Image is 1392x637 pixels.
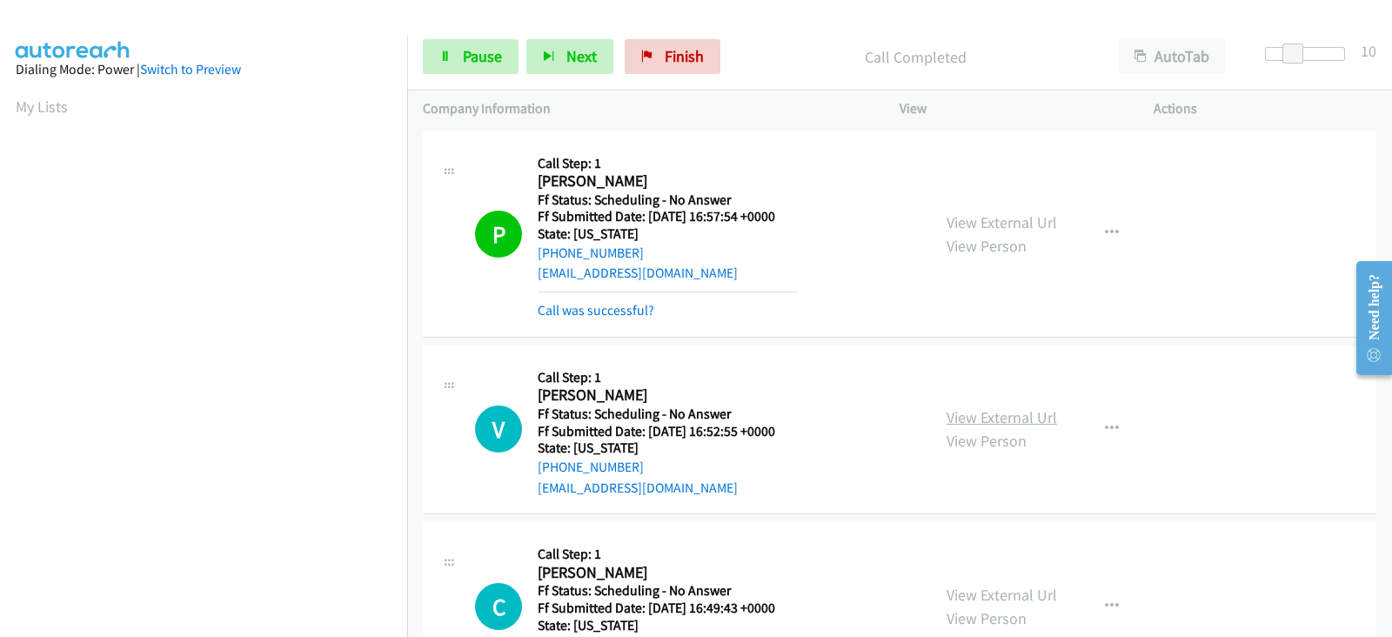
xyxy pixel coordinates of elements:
[947,608,1027,628] a: View Person
[538,302,654,318] a: Call was successful?
[538,155,797,172] h5: Call Step: 1
[566,46,597,66] span: Next
[538,582,797,600] h5: Ff Status: Scheduling - No Answer
[538,265,738,281] a: [EMAIL_ADDRESS][DOMAIN_NAME]
[538,191,797,209] h5: Ff Status: Scheduling - No Answer
[538,617,797,634] h5: State: [US_STATE]
[423,39,519,74] a: Pause
[900,98,1122,119] p: View
[538,386,797,406] h2: [PERSON_NAME]
[475,211,522,258] h1: P
[1118,39,1226,74] button: AutoTab
[1361,39,1376,63] div: 10
[1342,249,1392,387] iframe: Resource Center
[475,583,522,630] div: The call is yet to be attempted
[475,583,522,630] h1: C
[538,406,797,423] h5: Ff Status: Scheduling - No Answer
[538,563,797,583] h2: [PERSON_NAME]
[538,369,797,386] h5: Call Step: 1
[625,39,720,74] a: Finish
[538,225,797,243] h5: State: [US_STATE]
[947,431,1027,451] a: View Person
[538,171,797,191] h2: [PERSON_NAME]
[1154,98,1376,119] p: Actions
[475,406,522,453] h1: V
[140,61,241,77] a: Switch to Preview
[463,46,502,66] span: Pause
[744,45,1087,69] p: Call Completed
[538,459,644,475] a: [PHONE_NUMBER]
[538,208,797,225] h5: Ff Submitted Date: [DATE] 16:57:54 +0000
[538,546,797,563] h5: Call Step: 1
[475,406,522,453] div: The call is yet to be attempted
[947,212,1057,232] a: View External Url
[538,600,797,617] h5: Ff Submitted Date: [DATE] 16:49:43 +0000
[538,423,797,440] h5: Ff Submitted Date: [DATE] 16:52:55 +0000
[526,39,613,74] button: Next
[16,97,68,117] a: My Lists
[947,585,1057,605] a: View External Url
[538,479,738,496] a: [EMAIL_ADDRESS][DOMAIN_NAME]
[423,98,868,119] p: Company Information
[665,46,704,66] span: Finish
[16,59,391,80] div: Dialing Mode: Power |
[947,407,1057,427] a: View External Url
[947,236,1027,256] a: View Person
[538,245,644,261] a: [PHONE_NUMBER]
[538,439,797,457] h5: State: [US_STATE]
